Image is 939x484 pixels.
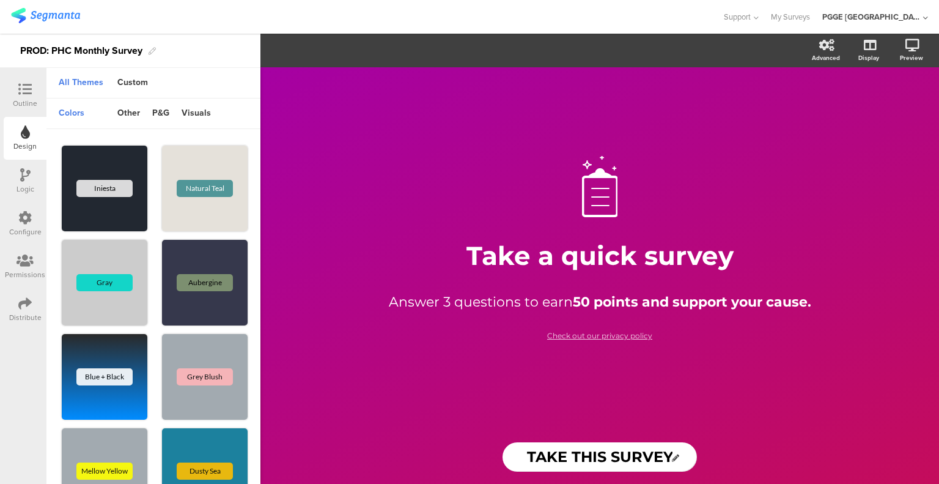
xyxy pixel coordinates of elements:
[13,98,37,109] div: Outline
[53,73,109,94] div: All Themes
[573,294,811,310] strong: 50 points and support your cause.
[858,53,879,62] div: Display
[76,180,133,197] div: Iniesta
[111,103,146,124] div: other
[17,184,34,195] div: Logic
[76,274,133,291] div: Gray
[76,463,133,480] div: Mellow Yellow
[9,312,42,323] div: Distribute
[177,274,233,291] div: Aubergine
[503,442,698,472] input: Start
[386,292,814,312] p: Answer 3 questions to earn
[724,11,751,23] span: Support
[900,53,923,62] div: Preview
[177,180,233,197] div: Natural Teal
[13,141,37,152] div: Design
[9,226,42,237] div: Configure
[547,331,652,340] a: Check out our privacy policy
[20,41,142,61] div: PROD: PHC Monthly Survey
[76,368,133,385] div: Blue + Black
[53,103,90,124] div: colors
[177,463,233,480] div: Dusty Sea
[374,240,826,272] p: Take a quick survey
[111,73,154,94] div: Custom
[11,8,80,23] img: segmanta logo
[5,269,45,280] div: Permissions
[146,103,175,124] div: p&g
[175,103,217,124] div: visuals
[177,368,233,385] div: Grey Blush
[822,11,920,23] div: PGGE [GEOGRAPHIC_DATA]
[812,53,840,62] div: Advanced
